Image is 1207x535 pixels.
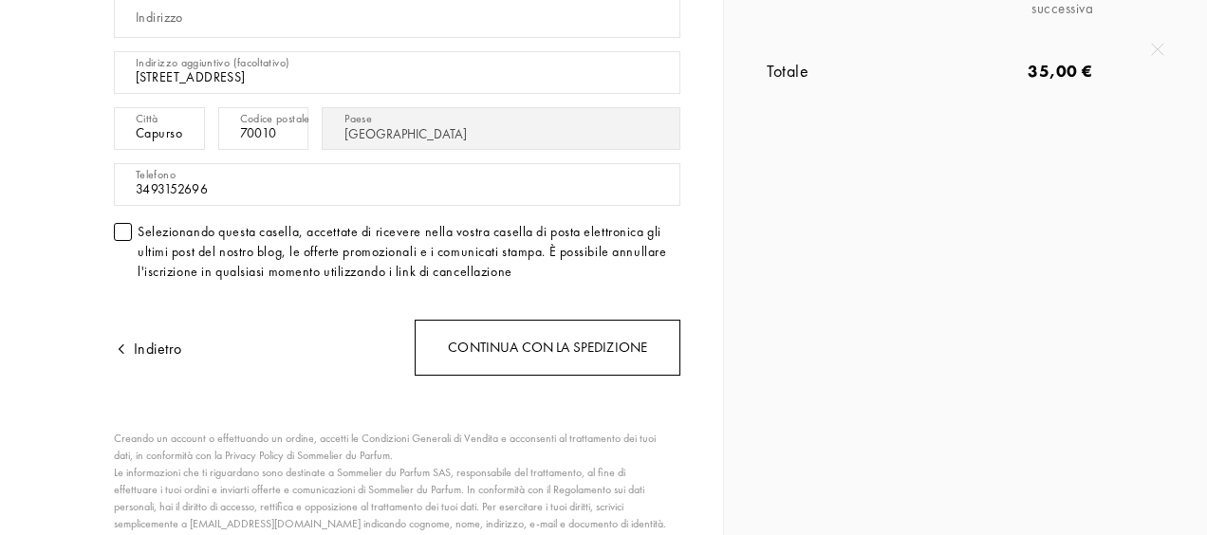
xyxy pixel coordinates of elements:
img: quit_onboard.svg [1151,43,1164,56]
div: Indirizzo aggiuntivo (facoltativo) [136,54,289,71]
div: Telefono [136,166,176,183]
div: Totale [767,58,930,83]
div: Città [136,110,158,127]
div: Selezionando questa casella, accettate di ricevere nella vostra casella di posta elettronica gli ... [138,222,680,282]
img: arrow.png [114,341,129,357]
div: Indirizzo [136,8,183,28]
div: 35,00 € [930,58,1093,83]
div: Continua con la spedizione [415,320,680,376]
div: Paese [344,110,372,127]
div: Indietro [114,338,182,360]
div: Codice postale [240,110,310,127]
